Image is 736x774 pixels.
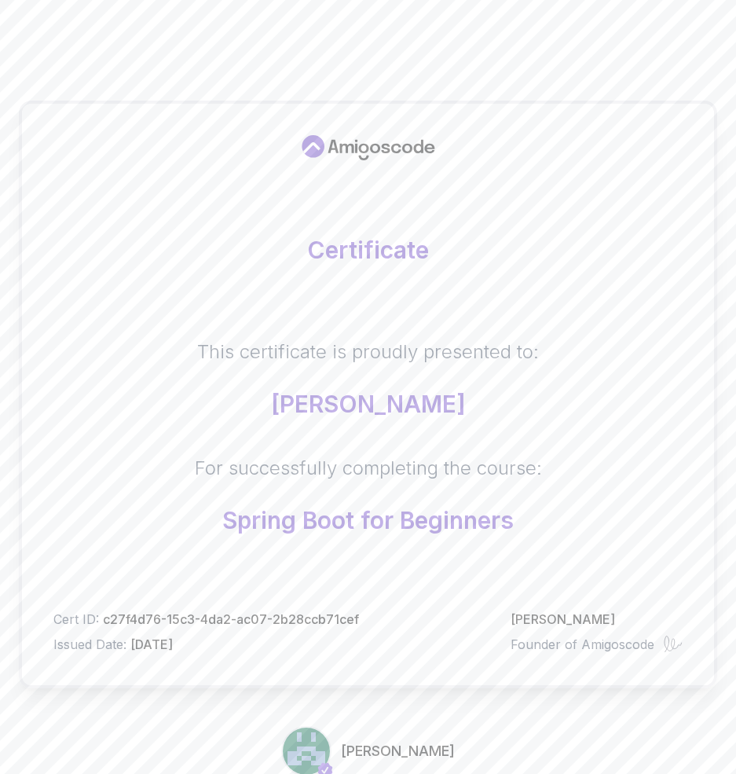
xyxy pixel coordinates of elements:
[197,390,539,418] p: [PERSON_NAME]
[511,635,654,654] p: Founder of Amigoscode
[197,339,539,365] p: This certificate is proudly presented to:
[103,611,359,627] span: c27f4d76-15c3-4da2-ac07-2b28ccb71cef
[511,610,683,629] p: [PERSON_NAME]
[53,635,359,654] p: Issued Date:
[53,236,683,264] h2: Certificate
[130,636,173,652] span: [DATE]
[195,456,542,481] p: For successfully completing the course:
[341,740,455,762] h3: [PERSON_NAME]
[195,506,542,534] p: Spring Boot for Beginners
[53,610,359,629] p: Cert ID:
